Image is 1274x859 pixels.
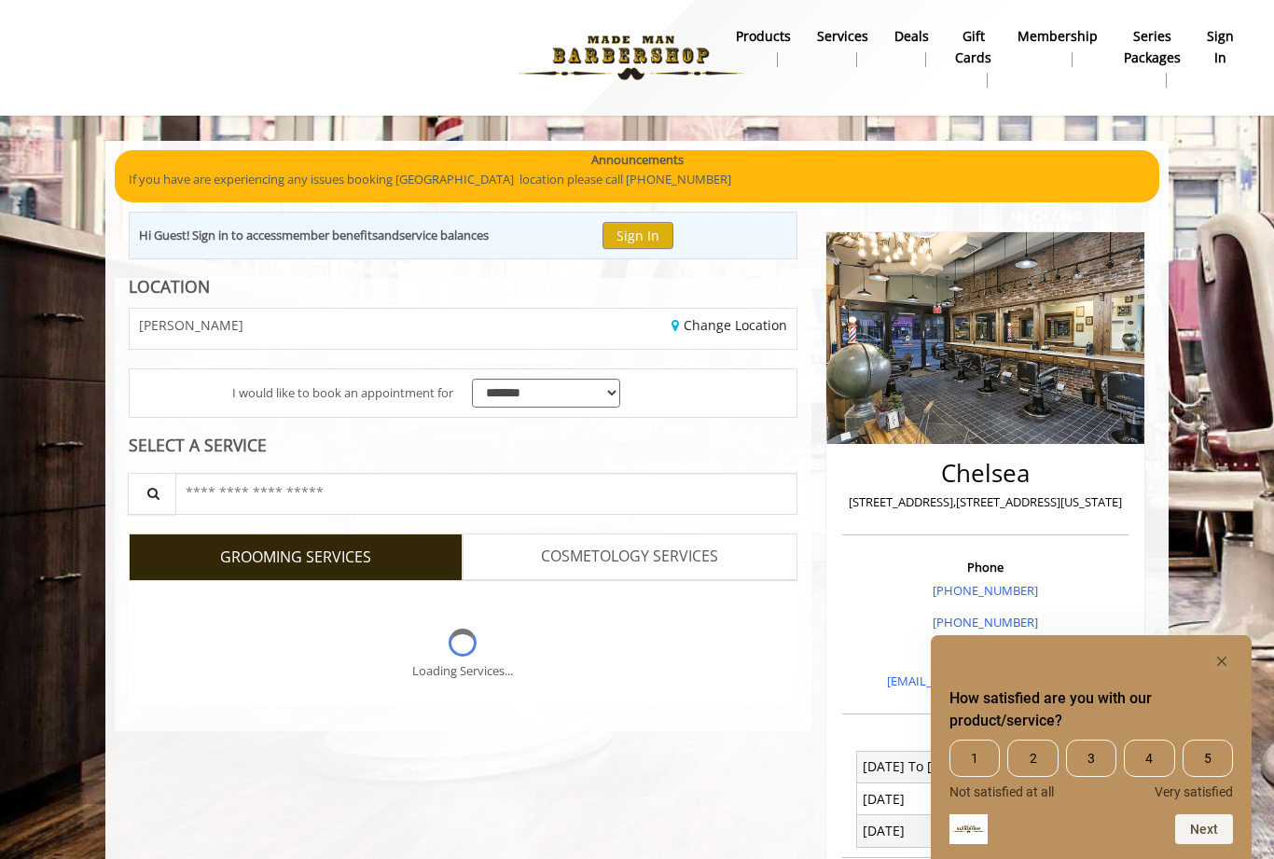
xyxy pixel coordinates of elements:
[857,783,986,815] td: [DATE]
[129,436,797,454] div: SELECT A SERVICE
[1124,740,1174,777] span: 4
[1111,23,1194,92] a: Series packagesSeries packages
[1124,26,1181,68] b: Series packages
[129,170,1145,189] p: If you have are experiencing any issues booking [GEOGRAPHIC_DATA] location please call [PHONE_NUM...
[942,23,1004,92] a: Gift cardsgift cards
[503,7,759,109] img: Made Man Barbershop logo
[933,614,1038,630] a: [PHONE_NUMBER]
[139,226,489,245] div: Hi Guest! Sign in to access and
[881,23,942,72] a: DealsDeals
[847,460,1124,487] h2: Chelsea
[541,545,718,569] span: COSMETOLOGY SERVICES
[933,582,1038,599] a: [PHONE_NUMBER]
[842,730,1129,743] h3: Opening Hours
[847,645,1124,658] h3: Email
[1194,23,1247,72] a: sign insign in
[887,672,1084,689] a: [EMAIL_ADDRESS][DOMAIN_NAME]
[949,687,1233,732] h2: How satisfied are you with our product/service? Select an option from 1 to 5, with 1 being Not sa...
[949,784,1054,799] span: Not satisfied at all
[847,561,1124,574] h3: Phone
[817,26,868,47] b: Services
[1211,650,1233,672] button: Hide survey
[139,318,243,332] span: [PERSON_NAME]
[282,227,378,243] b: member benefits
[412,661,513,681] div: Loading Services...
[128,473,176,515] button: Service Search
[1183,740,1233,777] span: 5
[1175,814,1233,844] button: Next question
[672,316,787,334] a: Change Location
[1004,23,1111,72] a: MembershipMembership
[1155,784,1233,799] span: Very satisfied
[602,222,673,249] button: Sign In
[220,546,371,570] span: GROOMING SERVICES
[857,815,986,847] td: [DATE]
[1207,26,1234,68] b: sign in
[955,26,991,68] b: gift cards
[949,740,1233,799] div: How satisfied are you with our product/service? Select an option from 1 to 5, with 1 being Not sa...
[1018,26,1098,47] b: Membership
[949,740,1000,777] span: 1
[399,227,489,243] b: service balances
[847,492,1124,512] p: [STREET_ADDRESS],[STREET_ADDRESS][US_STATE]
[129,275,210,298] b: LOCATION
[591,150,684,170] b: Announcements
[804,23,881,72] a: ServicesServices
[232,383,453,403] span: I would like to book an appointment for
[894,26,929,47] b: Deals
[949,650,1233,844] div: How satisfied are you with our product/service? Select an option from 1 to 5, with 1 being Not sa...
[129,580,797,705] div: Grooming services
[1007,740,1058,777] span: 2
[857,751,986,783] td: [DATE] To [DATE]
[723,23,804,72] a: Productsproducts
[1066,740,1116,777] span: 3
[736,26,791,47] b: products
